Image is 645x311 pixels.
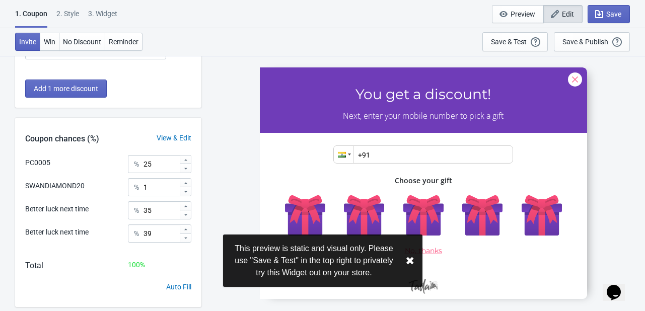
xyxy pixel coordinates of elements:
[128,261,145,269] span: 100 %
[88,9,117,26] div: 3. Widget
[143,155,179,173] input: Chance
[15,9,47,28] div: 1. Coupon
[143,178,179,196] input: Chance
[554,32,630,51] button: Save & Publish
[59,33,105,51] button: No Discount
[34,85,98,93] span: Add 1 more discount
[492,5,544,23] button: Preview
[25,227,89,238] div: Better luck next time
[40,33,59,51] button: Win
[147,133,201,143] div: View & Edit
[405,255,414,267] button: close
[543,5,583,23] button: Edit
[56,9,79,26] div: 2 . Style
[143,201,179,219] input: Chance
[511,10,535,18] span: Preview
[562,10,574,18] span: Edit
[63,38,101,46] span: No Discount
[105,33,142,51] button: Reminder
[588,5,630,23] button: Save
[482,32,548,51] button: Save & Test
[134,181,139,193] div: %
[25,260,43,272] div: Total
[562,38,608,46] div: Save & Publish
[25,181,85,191] div: SWANDIAMOND20
[19,38,36,46] span: Invite
[15,133,109,145] div: Coupon chances (%)
[603,271,635,301] iframe: chat widget
[109,38,138,46] span: Reminder
[15,33,40,51] button: Invite
[134,204,139,216] div: %
[25,80,107,98] button: Add 1 more discount
[134,227,139,240] div: %
[606,10,621,18] span: Save
[231,243,397,279] div: This preview is static and visual only. Please use "Save & Test" in the top right to privately tr...
[143,224,179,243] input: Chance
[166,282,191,292] div: Auto Fill
[134,158,139,170] div: %
[25,158,50,168] div: PC0005
[25,204,89,214] div: Better luck next time
[491,38,527,46] div: Save & Test
[44,38,55,46] span: Win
